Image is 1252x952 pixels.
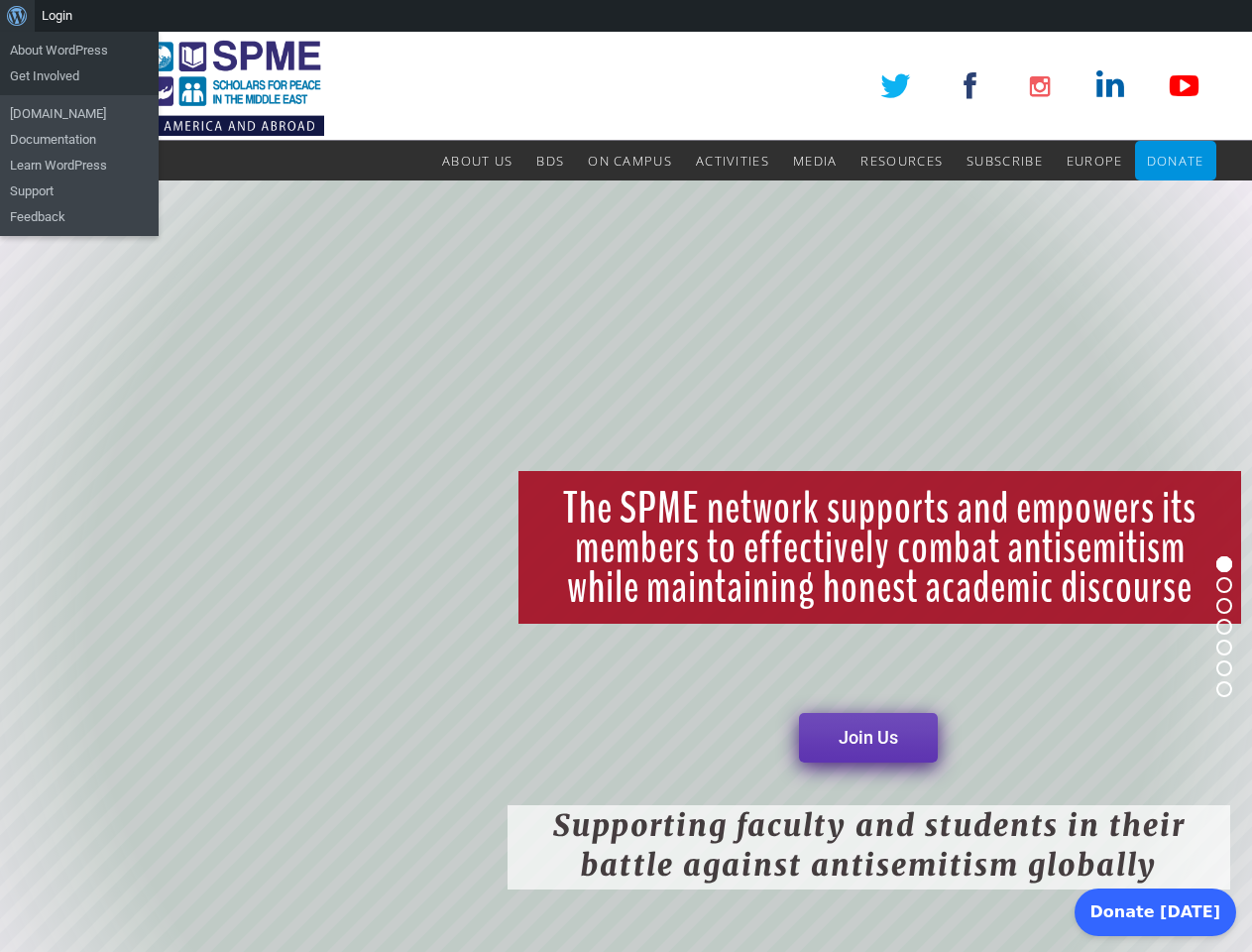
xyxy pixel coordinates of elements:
[588,141,672,180] a: On Campus
[442,152,512,170] span: About Us
[793,152,838,170] span: Media
[588,152,672,170] span: On Campus
[442,141,512,180] a: About Us
[860,152,943,170] span: Resources
[696,152,769,170] span: Activities
[967,141,1043,180] a: Subscribe
[799,713,938,763] a: Join Us
[793,141,838,180] a: Media
[518,471,1241,624] rs-layer: The SPME network supports and empowers its members to effectively combat antisemitism while maint...
[37,32,324,141] img: SPME
[1067,141,1123,180] a: Europe
[696,141,769,180] a: Activities
[967,152,1043,170] span: Subscribe
[1067,152,1123,170] span: Europe
[536,152,564,170] span: BDS
[860,141,943,180] a: Resources
[508,805,1230,890] rs-layer: Supporting faculty and students in their battle against antisemitism globally
[536,141,564,180] a: BDS
[1147,152,1204,170] span: Donate
[1147,141,1204,180] a: Donate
